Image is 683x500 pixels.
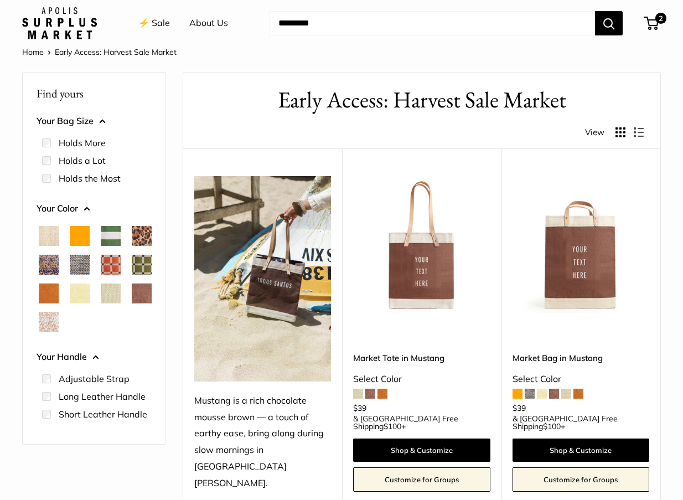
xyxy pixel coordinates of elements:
a: Market Bag in MustangMarket Bag in Mustang [513,176,649,313]
button: Daisy [70,283,90,303]
span: 2 [655,13,666,24]
img: Apolis: Surplus Market [22,7,97,39]
span: $39 [353,403,366,413]
span: Early Access: Harvest Sale Market [55,47,177,57]
label: Long Leather Handle [59,390,146,403]
a: Home [22,47,44,57]
a: About Us [189,15,228,32]
a: Market Bag in Mustang [513,352,649,364]
button: Natural [39,226,59,246]
span: & [GEOGRAPHIC_DATA] Free Shipping + [513,415,649,430]
img: Market Bag in Mustang [513,176,649,313]
label: Adjustable Strap [59,372,130,385]
label: Holds the Most [59,172,121,185]
a: 2 [645,17,659,30]
button: Your Handle [37,349,152,365]
h1: Early Access: Harvest Sale Market [200,84,644,116]
a: Shop & Customize [353,439,490,462]
button: Search [595,11,623,35]
span: $100 [543,421,561,431]
nav: Breadcrumb [22,45,177,59]
a: Customize for Groups [353,467,490,492]
label: Short Leather Handle [59,408,147,421]
a: Market Tote in MustangMarket Tote in Mustang [353,176,490,313]
div: Mustang is a rich chocolate mousse brown — a touch of earthy ease, bring along during slow mornin... [194,393,331,492]
button: White Porcelain [39,312,59,332]
img: Market Tote in Mustang [353,176,490,313]
button: Orange [70,226,90,246]
button: Cheetah [132,226,152,246]
button: Blue Porcelain [39,255,59,275]
button: Mustang [132,283,152,303]
label: Holds More [59,136,106,150]
input: Search... [270,11,595,35]
button: Chambray [70,255,90,275]
img: Mustang is a rich chocolate mousse brown — a touch of earthy ease, bring along during slow mornin... [194,176,331,382]
a: ⚡️ Sale [138,15,170,32]
button: Chenille Window Brick [101,255,121,275]
button: Your Bag Size [37,113,152,130]
div: Select Color [513,371,649,388]
button: Mint Sorbet [101,283,121,303]
button: Court Green [101,226,121,246]
span: $39 [513,403,526,413]
p: Find yours [37,83,152,104]
button: Cognac [39,283,59,303]
button: Chenille Window Sage [132,255,152,275]
a: Customize for Groups [513,467,649,492]
span: View [585,125,604,140]
span: & [GEOGRAPHIC_DATA] Free Shipping + [353,415,490,430]
button: Your Color [37,200,152,217]
label: Holds a Lot [59,154,106,167]
button: Display products as grid [615,127,625,137]
div: Select Color [353,371,490,388]
a: Market Tote in Mustang [353,352,490,364]
a: Shop & Customize [513,439,649,462]
span: $100 [384,421,401,431]
button: Display products as list [634,127,644,137]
